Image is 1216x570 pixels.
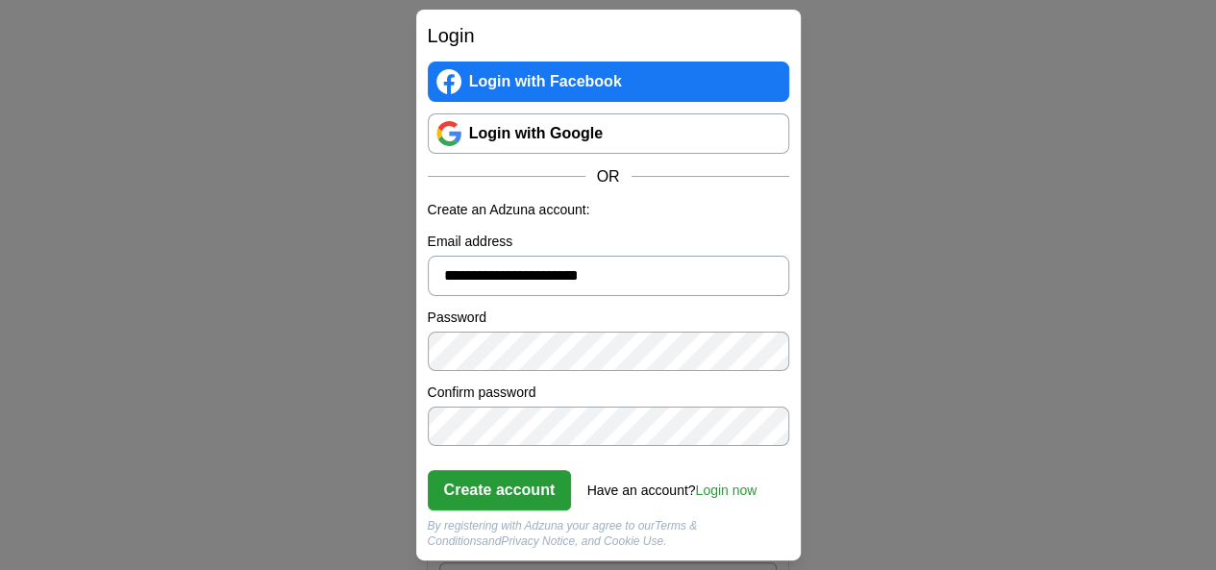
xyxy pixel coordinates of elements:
[695,483,757,498] a: Login now
[428,200,789,220] p: Create an Adzuna account:
[428,519,698,548] a: Terms & Conditions
[428,113,789,154] a: Login with Google
[428,232,789,252] label: Email address
[428,308,789,328] label: Password
[428,21,789,50] h2: Login
[428,383,789,403] label: Confirm password
[587,469,757,501] div: Have an account?
[501,534,575,548] a: Privacy Notice
[428,518,789,549] div: By registering with Adzuna your agree to our and , and Cookie Use.
[428,470,572,510] button: Create account
[585,165,632,188] span: OR
[428,62,789,102] a: Login with Facebook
